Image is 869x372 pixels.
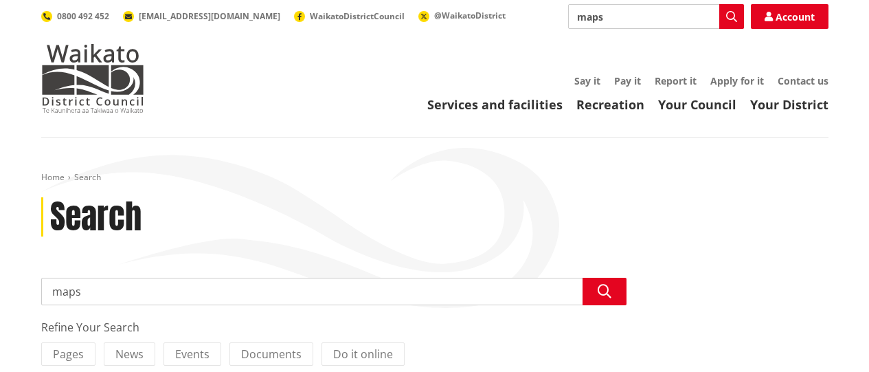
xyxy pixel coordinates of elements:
[50,197,142,237] h1: Search
[418,10,506,21] a: @WaikatoDistrict
[53,347,84,362] span: Pages
[41,172,828,184] nav: breadcrumb
[41,10,109,22] a: 0800 492 452
[655,74,697,87] a: Report it
[427,96,563,113] a: Services and facilities
[74,171,101,183] span: Search
[574,74,600,87] a: Say it
[333,347,393,362] span: Do it online
[576,96,644,113] a: Recreation
[658,96,736,113] a: Your Council
[710,74,764,87] a: Apply for it
[751,4,828,29] a: Account
[57,10,109,22] span: 0800 492 452
[41,319,627,336] div: Refine Your Search
[310,10,405,22] span: WaikatoDistrictCouncil
[750,96,828,113] a: Your District
[175,347,210,362] span: Events
[241,347,302,362] span: Documents
[41,171,65,183] a: Home
[41,278,627,305] input: Search input
[778,74,828,87] a: Contact us
[123,10,280,22] a: [EMAIL_ADDRESS][DOMAIN_NAME]
[434,10,506,21] span: @WaikatoDistrict
[41,44,144,113] img: Waikato District Council - Te Kaunihera aa Takiwaa o Waikato
[115,347,144,362] span: News
[294,10,405,22] a: WaikatoDistrictCouncil
[139,10,280,22] span: [EMAIL_ADDRESS][DOMAIN_NAME]
[614,74,641,87] a: Pay it
[568,4,744,29] input: Search input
